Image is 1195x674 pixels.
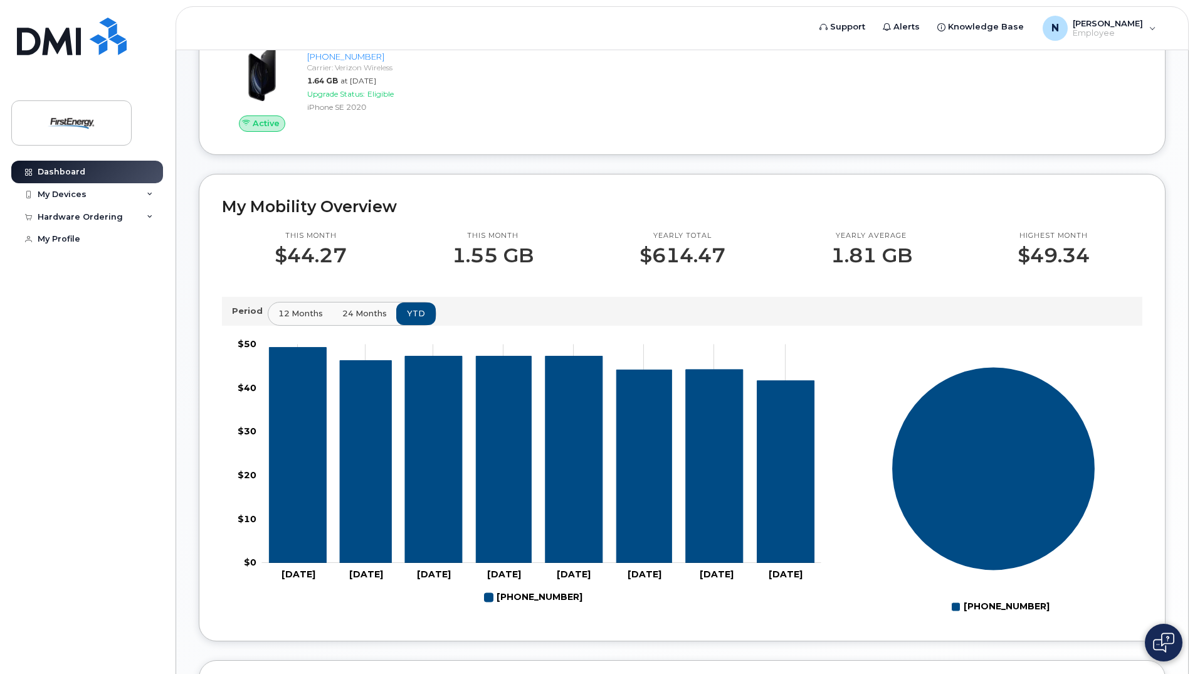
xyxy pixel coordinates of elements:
[349,569,383,580] tspan: [DATE]
[831,231,912,241] p: Yearly average
[874,14,929,40] a: Alerts
[1034,16,1165,41] div: Nicolas
[232,305,268,317] p: Period
[222,197,1142,216] h2: My Mobility Overview
[307,89,365,99] span: Upgrade Status:
[238,469,256,481] tspan: $20
[1018,231,1090,241] p: Highest month
[1073,18,1143,28] span: [PERSON_NAME]
[238,513,256,525] tspan: $10
[952,596,1050,618] g: Legend
[1051,21,1059,36] span: N
[1153,633,1174,653] img: Open chat
[244,557,256,569] tspan: $0
[640,244,725,267] p: $614.47
[282,569,315,580] tspan: [DATE]
[417,569,451,580] tspan: [DATE]
[367,89,394,99] span: Eligible
[1018,244,1090,267] p: $49.34
[769,569,803,580] tspan: [DATE]
[830,21,865,33] span: Support
[342,308,387,319] span: 24 months
[238,426,256,437] tspan: $30
[892,367,1095,571] g: Series
[278,308,323,319] span: 12 months
[238,339,256,350] tspan: $50
[557,569,591,580] tspan: [DATE]
[307,51,436,63] div: [PHONE_NUMBER]
[640,231,725,241] p: Yearly total
[485,587,582,608] g: Legend
[929,14,1033,40] a: Knowledge Base
[269,348,814,563] g: 724-856-1510
[487,569,521,580] tspan: [DATE]
[811,14,874,40] a: Support
[253,117,280,129] span: Active
[307,76,338,85] span: 1.64 GB
[275,244,347,267] p: $44.27
[452,244,534,267] p: 1.55 GB
[452,231,534,241] p: This month
[892,367,1095,618] g: Chart
[831,244,912,267] p: 1.81 GB
[1073,28,1143,38] span: Employee
[893,21,920,33] span: Alerts
[485,587,582,608] g: 724-856-1510
[307,62,436,73] div: Carrier: Verizon Wireless
[700,569,734,580] tspan: [DATE]
[628,569,661,580] tspan: [DATE]
[238,382,256,393] tspan: $40
[307,102,436,112] div: iPhone SE 2020
[340,76,376,85] span: at [DATE]
[275,231,347,241] p: This month
[238,339,821,609] g: Chart
[222,36,441,132] a: Active[PERSON_NAME][PHONE_NUMBER]Carrier: Verizon Wireless1.64 GBat [DATE]Upgrade Status:Eligible...
[232,43,292,103] img: image20231002-3703462-2fle3a.jpeg
[948,21,1024,33] span: Knowledge Base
